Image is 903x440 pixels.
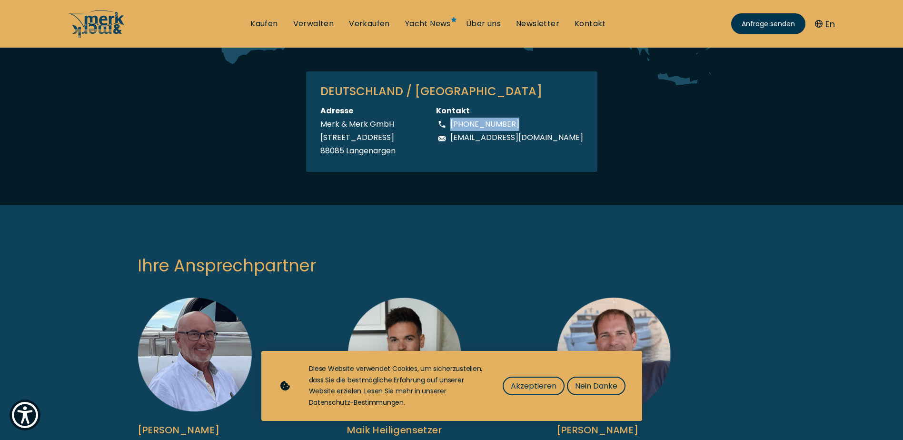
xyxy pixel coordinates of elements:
div: [PERSON_NAME] [138,421,290,439]
a: Kontakt [575,19,606,29]
div: Maik Heiligensetzer [347,421,499,439]
div: [PERSON_NAME] [556,421,709,439]
button: Nein Danke [567,377,625,395]
button: En [815,18,835,30]
img: Julian Merk [556,297,671,412]
a: Kaufen [250,19,278,29]
div: Merk & Merk GmbH [320,118,396,131]
h3: DEUTSCHLAND / [GEOGRAPHIC_DATA] [320,86,583,97]
div: Diese Website verwendet Cookies, um sicherzustellen, dass Sie die bestmögliche Erfahrung auf unse... [309,363,484,409]
button: Show Accessibility Preferences [10,400,40,430]
p: [PHONE_NUMBER] [450,118,519,131]
span: Anfrage senden [742,19,795,29]
p: [EMAIL_ADDRESS][DOMAIN_NAME] [450,131,583,144]
a: Anfrage senden [731,13,805,34]
strong: Kontakt [436,105,470,116]
img: Maik Heiligensetzer [347,297,461,412]
img: Mario Martinović [138,297,252,412]
span: Nein Danke [575,380,617,392]
a: Über uns [466,19,501,29]
a: Datenschutz-Bestimmungen [309,398,404,407]
a: Newsletter [516,19,559,29]
a: Verkaufen [349,19,390,29]
a: Verwalten [293,19,334,29]
span: Akzeptieren [511,380,556,392]
div: 88085 Langenargen [320,144,396,158]
h3: Ihre Ansprechpartner [128,234,775,297]
div: [STREET_ADDRESS] [320,131,396,144]
strong: Adresse [320,105,353,116]
a: Yacht News [405,19,451,29]
button: Akzeptieren [503,377,565,395]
